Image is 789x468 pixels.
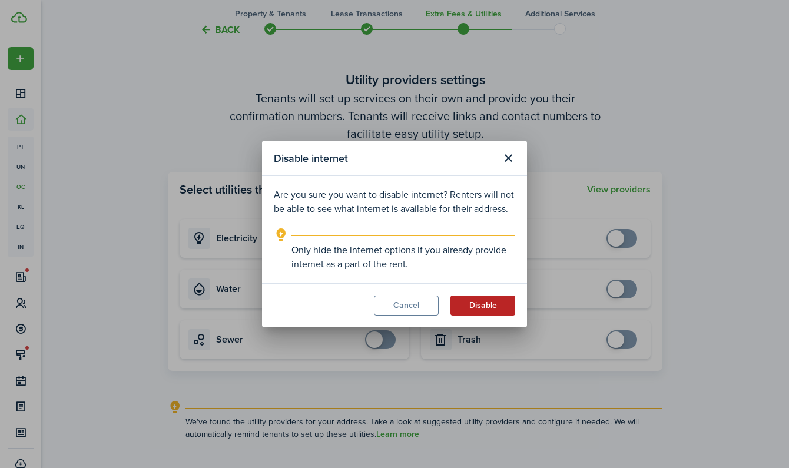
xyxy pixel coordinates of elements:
button: Close modal [498,148,518,168]
button: Disable [450,296,515,316]
modal-title: Disable internet [274,147,495,170]
explanation-description: Only hide the internet options if you already provide internet as a part of the rent. [291,243,515,271]
button: Cancel [374,296,439,316]
p: Are you sure you want to disable internet? Renters will not be able to see what internet is avail... [274,188,515,216]
i: outline [274,228,289,242]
